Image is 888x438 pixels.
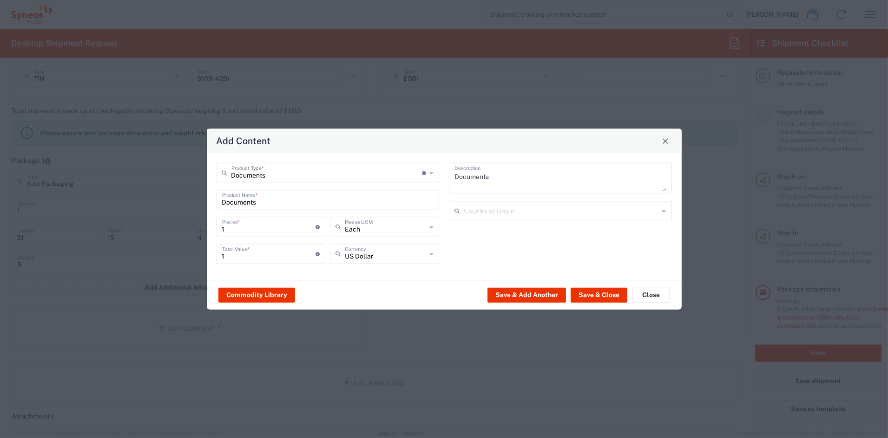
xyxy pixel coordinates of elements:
button: Close [659,134,672,147]
button: Save & Add Another [487,287,566,302]
h4: Add Content [216,134,270,147]
button: Commodity Library [218,287,295,302]
button: Save & Close [571,287,627,302]
button: Close [632,287,670,302]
